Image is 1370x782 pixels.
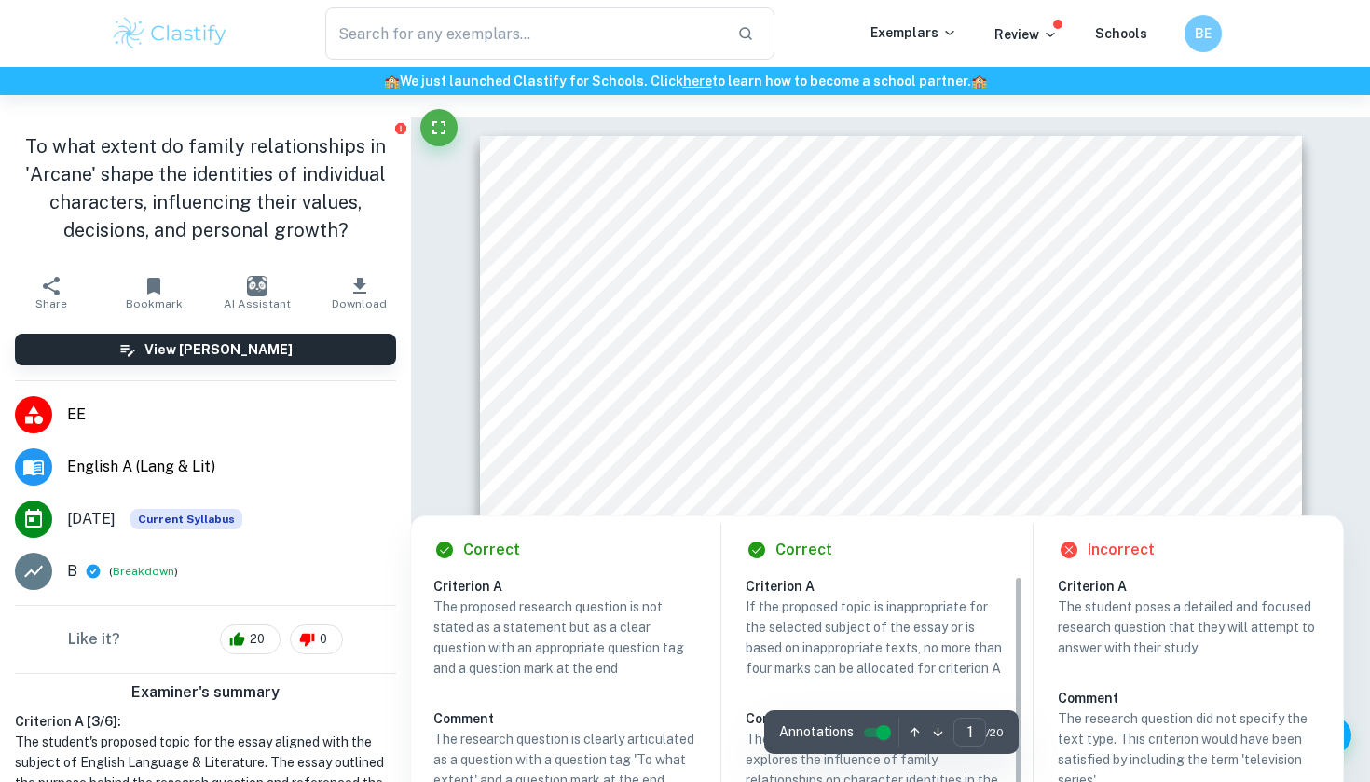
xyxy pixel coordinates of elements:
h6: Comment [1058,688,1321,708]
p: Exemplars [870,22,957,43]
h6: View [PERSON_NAME] [144,339,293,360]
button: Bookmark [103,267,205,319]
button: AI Assistant [206,267,308,319]
h1: To what extent do family relationships in 'Arcane' shape the identities of individual characters,... [15,132,396,244]
span: "To what extent do family relationships in 'Arcane' shape [583,434,1197,461]
span: values, decisions, and [MEDICAL_DATA]?" [672,505,1132,532]
span: the identities of individual characters, influencing their [596,470,1185,497]
span: [DATE] [67,508,116,530]
div: 20 [220,624,281,654]
img: AI Assistant [247,276,267,296]
h6: Criterion A [1058,576,1336,597]
span: 20 [240,630,275,649]
button: Fullscreen [420,109,458,146]
p: The student poses a detailed and focused research question that they will attempt to answer with ... [1058,597,1321,658]
span: Bookmark [126,297,183,310]
h6: Incorrect [1088,539,1155,561]
p: The proposed research question is not stated as a statement but as a clear question with an appro... [433,597,696,679]
span: 0 [309,630,337,649]
button: View [PERSON_NAME] [15,334,396,365]
span: Download [332,297,387,310]
p: B [67,560,77,583]
span: 🏫 [971,74,987,89]
h6: Examiner's summary [7,681,404,704]
h6: Criterion A [433,576,711,597]
input: Search for any exemplars... [325,7,722,60]
h6: Correct [775,539,832,561]
p: Review [994,24,1058,45]
h6: BE [1193,23,1214,44]
a: here [683,74,712,89]
span: 🏫 [384,74,400,89]
h6: Comment [746,708,1008,729]
span: Annotations [779,722,854,742]
h6: Correct [463,539,520,561]
button: Breakdown [113,563,174,580]
h6: Criterion A [ 3 / 6 ]: [15,711,396,732]
span: Current Syllabus [130,509,242,529]
span: / 20 [986,724,1004,741]
span: AI Assistant [224,297,291,310]
h6: We just launched Clastify for Schools. Click to learn how to become a school partner. [4,71,1366,91]
a: Schools [1095,26,1147,41]
h6: Like it? [68,628,120,651]
button: Download [308,267,411,319]
span: ( ) [109,563,178,581]
span: Share [35,297,67,310]
span: English A (Lang & Lit) [67,456,396,478]
button: BE [1185,15,1222,52]
img: Clastify logo [111,15,229,52]
button: Report issue [393,121,407,135]
h6: Comment [433,708,696,729]
div: This exemplar is based on the current syllabus. Feel free to refer to it for inspiration/ideas wh... [130,509,242,529]
div: 0 [290,624,343,654]
h6: Criterion A [746,576,1023,597]
span: EE [67,404,396,426]
p: If the proposed topic is inappropriate for the selected subject of the essay or is based on inapp... [746,597,1008,679]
